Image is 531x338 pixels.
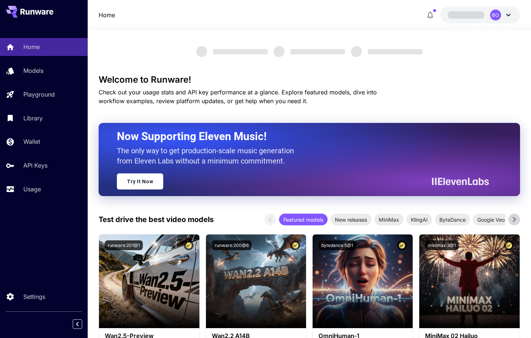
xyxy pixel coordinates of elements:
[374,216,404,224] span: MiniMax
[374,214,404,225] div: MiniMax
[23,185,41,194] p: Usage
[73,319,82,329] button: Collapse sidebar
[23,42,40,51] p: Home
[99,89,377,105] span: Check out your usage stats and API key performance at a glance. Explore featured models, dive int...
[23,137,40,146] p: Wallet
[184,240,194,250] button: Certified Model – Vetted for best performance and includes a commercial license.
[23,114,43,123] p: Library
[279,214,328,225] div: Featured models
[490,10,501,20] div: BO
[435,216,470,224] span: ByteDance
[206,234,306,328] img: alt
[117,173,163,189] a: Try It Now
[419,234,519,328] img: alt
[406,214,432,225] div: KlingAI
[23,66,43,75] p: Models
[313,234,413,328] img: alt
[99,234,199,328] img: alt
[473,216,509,224] span: Google Veo
[117,129,483,143] h2: Now Supporting Eleven Music!
[99,11,115,19] a: Home
[440,7,520,23] button: BO
[406,216,432,224] span: KlingAI
[23,161,47,170] p: API Keys
[290,240,300,250] button: Certified Model – Vetted for best performance and includes a commercial license.
[279,216,328,224] span: Featured models
[397,240,407,250] button: Certified Model – Vetted for best performance and includes a commercial license.
[473,214,509,225] div: Google Veo
[78,318,88,331] div: Collapse sidebar
[425,240,459,250] button: minimax:3@1
[23,292,45,301] p: Settings
[212,240,252,250] button: runware:200@6
[331,214,371,225] div: New releases
[99,214,214,225] p: Test drive the best video models
[105,240,143,250] button: runware:201@1
[99,75,520,85] h3: Welcome to Runware!
[318,240,356,250] button: bytedance:5@1
[504,240,514,250] button: Certified Model – Vetted for best performance and includes a commercial license.
[117,146,299,166] p: The only way to get production-scale music generation from Eleven Labs without a minimum commitment.
[435,214,470,225] div: ByteDance
[331,216,371,224] span: New releases
[23,90,55,99] p: Playground
[99,11,115,19] nav: breadcrumb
